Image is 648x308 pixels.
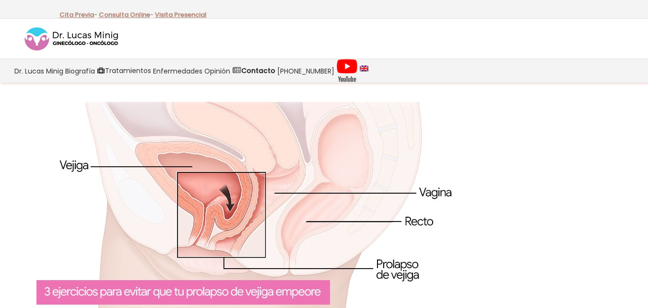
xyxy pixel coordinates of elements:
a: Contacto [231,59,276,83]
a: [PHONE_NUMBER] [276,59,335,83]
a: Enfermedades [152,59,203,83]
a: Opinión [203,59,231,83]
span: Dr. Lucas Minig [14,65,63,76]
img: Videos Youtube Ginecología [336,59,358,83]
a: Cita Previa [59,10,94,19]
a: Dr. Lucas Minig [13,59,64,83]
a: Consulta Online [99,10,150,19]
p: - [59,9,97,21]
img: language english [360,65,368,71]
span: Enfermedades [153,65,202,76]
span: [PHONE_NUMBER] [277,65,334,76]
a: Visita Presencial [155,10,207,19]
p: - [99,9,153,21]
span: Opinión [204,65,230,76]
span: Biografía [65,65,95,76]
span: Tratamientos [105,65,151,76]
a: Videos Youtube Ginecología [335,59,359,83]
a: Tratamientos [96,59,152,83]
a: Biografía [64,59,96,83]
a: language english [359,59,369,83]
strong: Contacto [241,66,275,75]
